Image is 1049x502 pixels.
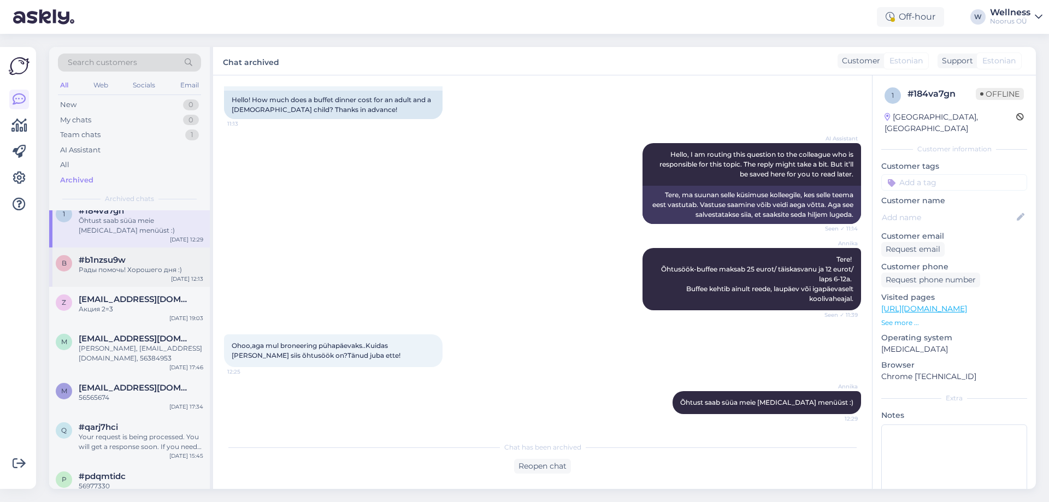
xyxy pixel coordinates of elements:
[881,273,980,287] div: Request phone number
[60,175,93,186] div: Archived
[817,134,858,143] span: AI Assistant
[817,239,858,247] span: Annika
[79,383,192,393] span: monskin99@gmail.com
[79,481,203,491] div: 56977330
[881,318,1027,328] p: See more ...
[60,145,101,156] div: AI Assistant
[62,298,66,306] span: Z
[680,398,853,406] span: Õhtust saab süüa meie [MEDICAL_DATA] menüüst :)
[817,382,858,391] span: Annika
[881,144,1027,154] div: Customer information
[224,91,443,119] div: Hello! How much does a buffet dinner cost for an adult and a [DEMOGRAPHIC_DATA] child? Thanks in ...
[881,242,945,257] div: Request email
[79,216,203,235] div: Õhtust saab süüa meie [MEDICAL_DATA] menüüst :)
[881,292,1027,303] p: Visited pages
[232,341,400,359] span: Ohoo,aga mul broneering pühapäevaks..Kuidas [PERSON_NAME] siis õhtusöök on?Tänud juba ette!
[881,359,1027,371] p: Browser
[60,129,101,140] div: Team chats
[169,314,203,322] div: [DATE] 19:03
[889,55,923,67] span: Estonian
[60,99,76,110] div: New
[982,55,1016,67] span: Estonian
[169,452,203,460] div: [DATE] 15:45
[892,91,894,99] span: 1
[105,194,154,204] span: Archived chats
[60,160,69,170] div: All
[79,255,126,265] span: #b1nzsu9w
[58,78,70,92] div: All
[514,459,571,474] div: Reopen chat
[881,231,1027,242] p: Customer email
[877,7,944,27] div: Off-hour
[881,393,1027,403] div: Extra
[131,78,157,92] div: Socials
[79,206,124,216] span: #184va7gn
[881,161,1027,172] p: Customer tags
[171,275,203,283] div: [DATE] 12:13
[79,294,192,304] span: Zenja.stsetinin@mail.ru
[79,393,203,403] div: 56565674
[170,235,203,244] div: [DATE] 12:29
[169,363,203,371] div: [DATE] 17:46
[990,17,1030,26] div: Noorus OÜ
[881,332,1027,344] p: Operating system
[990,8,1030,17] div: Wellness
[938,55,973,67] div: Support
[881,344,1027,355] p: [MEDICAL_DATA]
[79,344,203,363] div: [PERSON_NAME], [EMAIL_ADDRESS][DOMAIN_NAME], 56384953
[227,120,268,128] span: 11:13
[183,115,199,126] div: 0
[881,174,1027,191] input: Add a tag
[79,334,192,344] span: mennu5@hotmail.com
[185,129,199,140] div: 1
[60,115,91,126] div: My chats
[79,265,203,275] div: Рады помочь! Хорошего дня :)
[881,261,1027,273] p: Customer phone
[881,195,1027,206] p: Customer name
[61,338,67,346] span: m
[169,403,203,411] div: [DATE] 17:34
[63,210,65,218] span: 1
[91,78,110,92] div: Web
[643,186,861,224] div: Tere, ma suunan selle küsimuse kolleegile, kes selle teema eest vastutab. Vastuse saamine võib ve...
[881,304,967,314] a: [URL][DOMAIN_NAME]
[882,211,1015,223] input: Add name
[62,259,67,267] span: b
[79,304,203,314] div: Акция 2=3
[976,88,1024,100] span: Offline
[68,57,137,68] span: Search customers
[504,442,581,452] span: Chat has been archived
[838,55,880,67] div: Customer
[79,422,118,432] span: #qarj7hci
[79,471,126,481] span: #pdqmtidc
[61,426,67,434] span: q
[223,54,279,68] label: Chat archived
[881,371,1027,382] p: Chrome [TECHNICAL_ID]
[907,87,976,101] div: # 184va7gn
[9,56,30,76] img: Askly Logo
[659,150,855,178] span: Hello, I am routing this question to the colleague who is responsible for this topic. The reply m...
[79,432,203,452] div: Your request is being processed. You will get a response soon. If you need anything else, please ...
[178,78,201,92] div: Email
[990,8,1042,26] a: WellnessNoorus OÜ
[62,475,67,483] span: p
[817,311,858,319] span: Seen ✓ 11:39
[881,410,1027,421] p: Notes
[817,415,858,423] span: 12:29
[885,111,1016,134] div: [GEOGRAPHIC_DATA], [GEOGRAPHIC_DATA]
[817,225,858,233] span: Seen ✓ 11:14
[183,99,199,110] div: 0
[970,9,986,25] div: W
[227,368,268,376] span: 12:25
[61,387,67,395] span: m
